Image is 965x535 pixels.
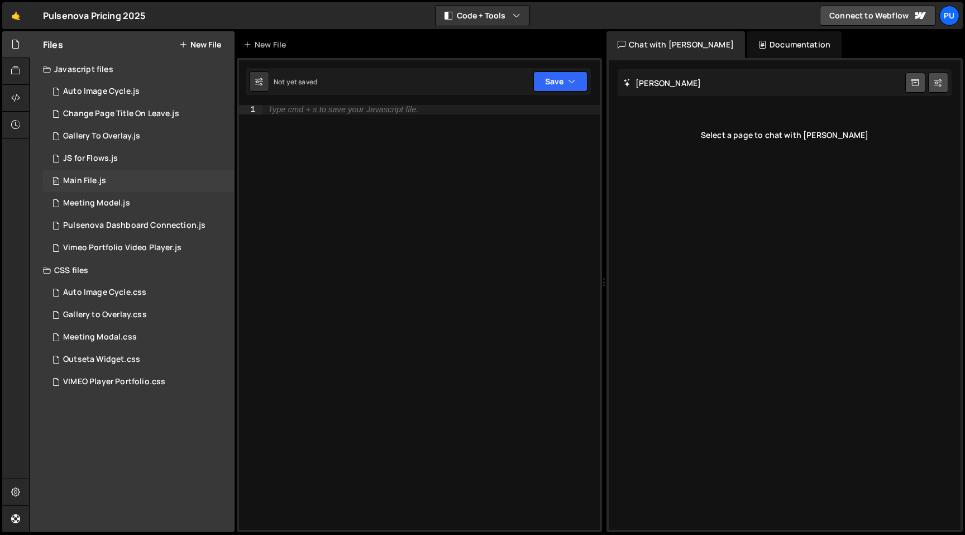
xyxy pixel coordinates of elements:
[30,58,235,80] div: Javascript files
[2,2,30,29] a: 🤙
[43,147,235,170] div: 13515/35007.js
[274,77,317,87] div: Not yet saved
[63,377,165,387] div: VIMEO Player Portfolio.css
[63,332,137,342] div: Meeting Modal.css
[43,348,235,371] div: 13515/43720.css
[747,31,842,58] div: Documentation
[30,259,235,281] div: CSS files
[63,355,140,365] div: Outseta Widget.css
[436,6,529,26] button: Code + Tools
[43,326,235,348] div: 13515/34358.css
[43,237,235,259] div: 13515/34040.js
[63,176,106,186] div: Main File.js
[63,198,130,208] div: Meeting Model.js
[43,80,235,103] div: 13515/34044.js
[43,281,235,304] div: 13515/34045.css
[43,304,235,326] div: 13515/34321.css
[43,214,235,237] div: 13515/43938.js
[618,113,952,157] div: Select a page to chat with [PERSON_NAME]
[43,9,146,22] div: Pulsenova Pricing 2025
[63,131,140,141] div: Gallery To Overlay.js
[63,109,179,119] div: Change Page Title On Leave.js
[63,87,140,97] div: Auto Image Cycle.js
[939,6,959,26] a: Pu
[43,39,63,51] h2: Files
[243,39,290,50] div: New File
[63,221,206,231] div: Pulsenova Dashboard Connection.js
[239,105,262,114] div: 1
[268,106,418,114] div: Type cmd + s to save your Javascript file.
[43,103,235,125] div: 13515/34318.js
[63,310,147,320] div: Gallery to Overlay.css
[63,243,181,253] div: Vimeo Portfolio Video Player.js
[43,170,235,192] div: 13515/33966.js
[63,288,146,298] div: Auto Image Cycle.css
[820,6,936,26] a: Connect to Webflow
[52,178,59,187] span: 0
[533,71,587,92] button: Save
[623,78,701,88] h2: [PERSON_NAME]
[606,31,745,58] div: Chat with [PERSON_NAME]
[63,154,118,164] div: JS for Flows.js
[43,371,235,393] div: 13515/34042.css
[43,192,235,214] div: 13515/34357.js
[43,125,235,147] div: 13515/34320.js
[179,40,221,49] button: New File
